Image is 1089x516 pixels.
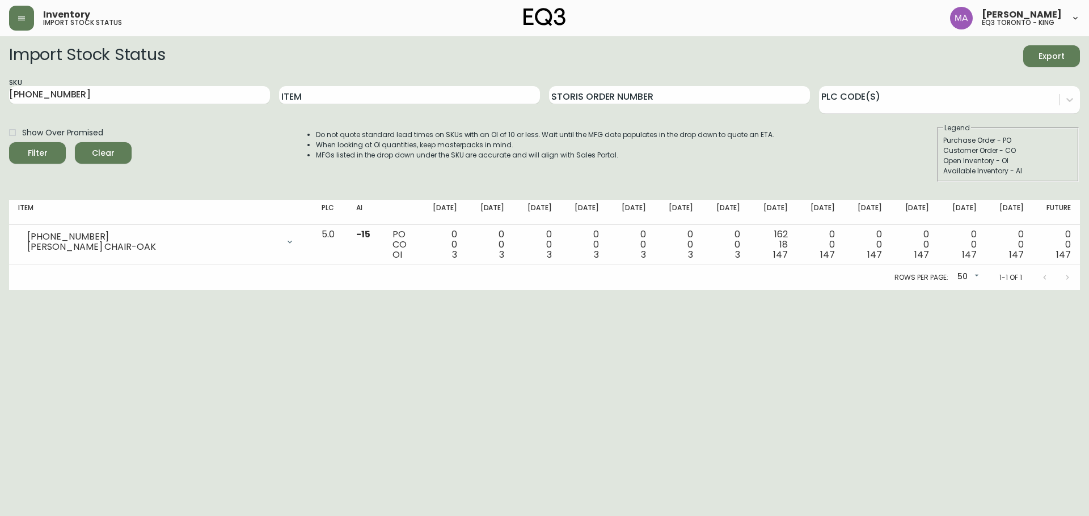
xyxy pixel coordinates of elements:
span: 3 [499,248,504,261]
div: 0 0 [570,229,599,260]
th: [DATE] [702,200,749,225]
img: 4f0989f25cbf85e7eb2537583095d61e [950,7,973,29]
th: [DATE] [844,200,891,225]
th: Item [9,200,313,225]
li: MFGs listed in the drop down under the SKU are accurate and will align with Sales Portal. [316,150,774,160]
th: [DATE] [891,200,938,225]
th: [DATE] [655,200,702,225]
span: 147 [773,248,788,261]
span: Clear [84,146,123,160]
span: 147 [914,248,929,261]
div: Open Inventory - OI [943,156,1073,166]
div: [PHONE_NUMBER][PERSON_NAME] CHAIR-OAK [18,229,303,254]
span: Export [1032,49,1071,63]
button: Export [1023,45,1080,67]
div: PO CO [392,229,410,260]
span: 147 [962,248,977,261]
div: 0 0 [1042,229,1071,260]
th: [DATE] [561,200,608,225]
span: 147 [867,248,882,261]
div: 0 0 [664,229,693,260]
legend: Legend [943,123,971,133]
img: logo [524,8,565,26]
span: 3 [688,248,693,261]
span: 147 [820,248,835,261]
p: 1-1 of 1 [999,272,1022,283]
span: [PERSON_NAME] [982,10,1062,19]
th: [DATE] [513,200,560,225]
th: [DATE] [608,200,655,225]
th: [DATE] [797,200,844,225]
div: Purchase Order - PO [943,135,1073,146]
span: Show Over Promised [22,127,103,139]
div: 0 0 [475,229,504,260]
th: [DATE] [938,200,985,225]
span: 3 [735,248,740,261]
span: 3 [547,248,552,261]
div: 0 0 [947,229,976,260]
span: 147 [1009,248,1024,261]
div: 0 0 [900,229,929,260]
h5: import stock status [43,19,122,26]
div: 0 0 [853,229,882,260]
li: Do not quote standard lead times on SKUs with an OI of 10 or less. Wait until the MFG date popula... [316,130,774,140]
div: 0 0 [617,229,646,260]
span: 3 [641,248,646,261]
div: 0 0 [995,229,1024,260]
div: 0 0 [711,229,740,260]
th: AI [347,200,383,225]
h5: eq3 toronto - king [982,19,1054,26]
span: 3 [452,248,457,261]
h2: Import Stock Status [9,45,165,67]
div: 162 18 [758,229,787,260]
div: 50 [953,268,981,287]
li: When looking at OI quantities, keep masterpacks in mind. [316,140,774,150]
span: -15 [356,228,370,241]
div: Customer Order - CO [943,146,1073,156]
div: 0 0 [428,229,457,260]
th: [DATE] [986,200,1033,225]
span: 3 [594,248,599,261]
span: OI [392,248,402,261]
th: [DATE] [466,200,513,225]
div: [PHONE_NUMBER] [27,232,278,242]
span: Inventory [43,10,90,19]
th: [DATE] [419,200,466,225]
div: 0 0 [806,229,835,260]
td: 5.0 [313,225,347,265]
span: 147 [1056,248,1071,261]
th: Future [1033,200,1080,225]
div: 0 0 [522,229,551,260]
div: [PERSON_NAME] CHAIR-OAK [27,242,278,252]
th: [DATE] [749,200,796,225]
p: Rows per page: [894,272,948,283]
th: PLC [313,200,347,225]
div: Available Inventory - AI [943,166,1073,176]
button: Clear [75,142,132,164]
button: Filter [9,142,66,164]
